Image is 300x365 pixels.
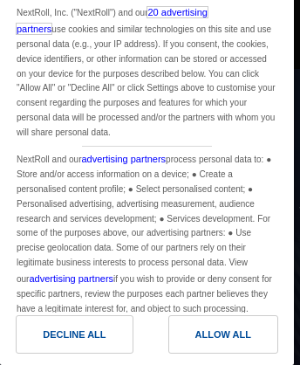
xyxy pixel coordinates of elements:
[13,3,281,142] div: NextRoll, Inc. ("NextRoll") and our use cookies and similar technologies on this site and use per...
[17,7,208,34] a: 20 advertising partners
[16,315,133,362] a: Decline All
[43,325,106,344] div: Decline All
[81,154,166,164] a: advertising partners
[195,325,251,344] div: Allow All
[133,315,278,362] a: Allow All
[29,273,113,284] a: advertising partners
[13,147,281,319] div: NextRoll and our process personal data to: ● Store and/or access information on a device; ● Creat...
